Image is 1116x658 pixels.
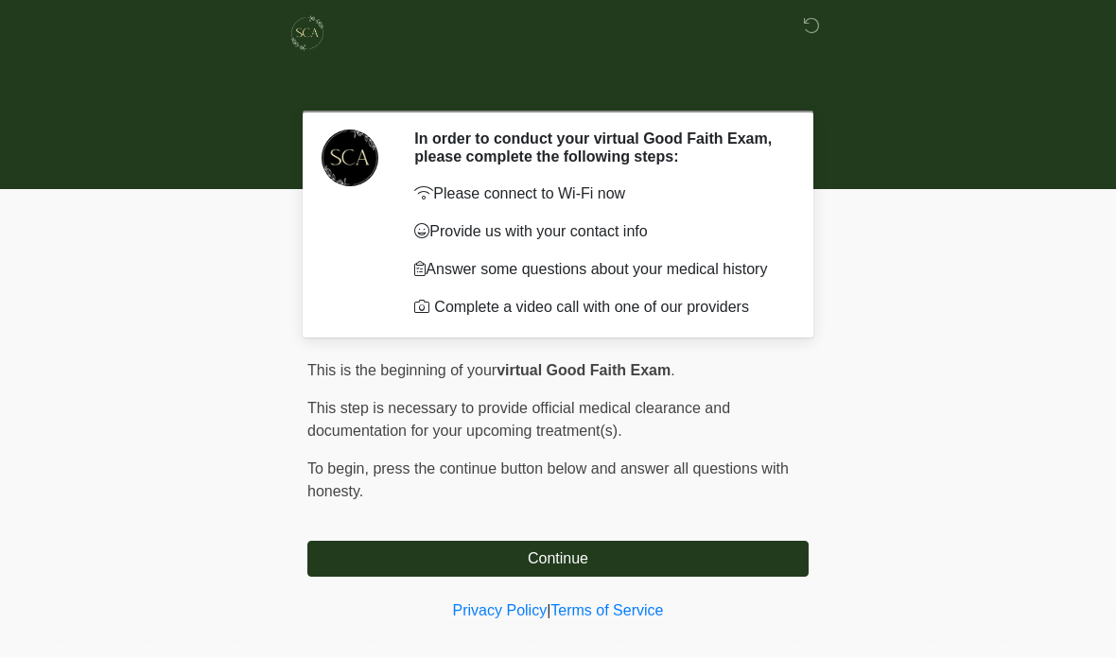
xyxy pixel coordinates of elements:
[671,362,674,378] span: .
[307,460,789,499] span: press the continue button below and answer all questions with honesty.
[497,362,671,378] strong: virtual Good Faith Exam
[550,602,663,618] a: Terms of Service
[307,362,497,378] span: This is the beginning of your
[322,130,378,186] img: Agent Avatar
[307,400,730,439] span: This step is necessary to provide official medical clearance and documentation for your upcoming ...
[453,602,548,618] a: Privacy Policy
[307,541,809,577] button: Continue
[414,220,780,243] p: Provide us with your contact info
[293,68,823,103] h1: ‎ ‎
[414,258,780,281] p: Answer some questions about your medical history
[547,602,550,618] a: |
[307,460,373,476] span: To begin,
[414,130,780,165] h2: In order to conduct your virtual Good Faith Exam, please complete the following steps:
[288,14,326,52] img: Skinchic Dallas Logo
[414,296,780,319] li: Complete a video call with one of our providers
[414,182,780,205] p: Please connect to Wi-Fi now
